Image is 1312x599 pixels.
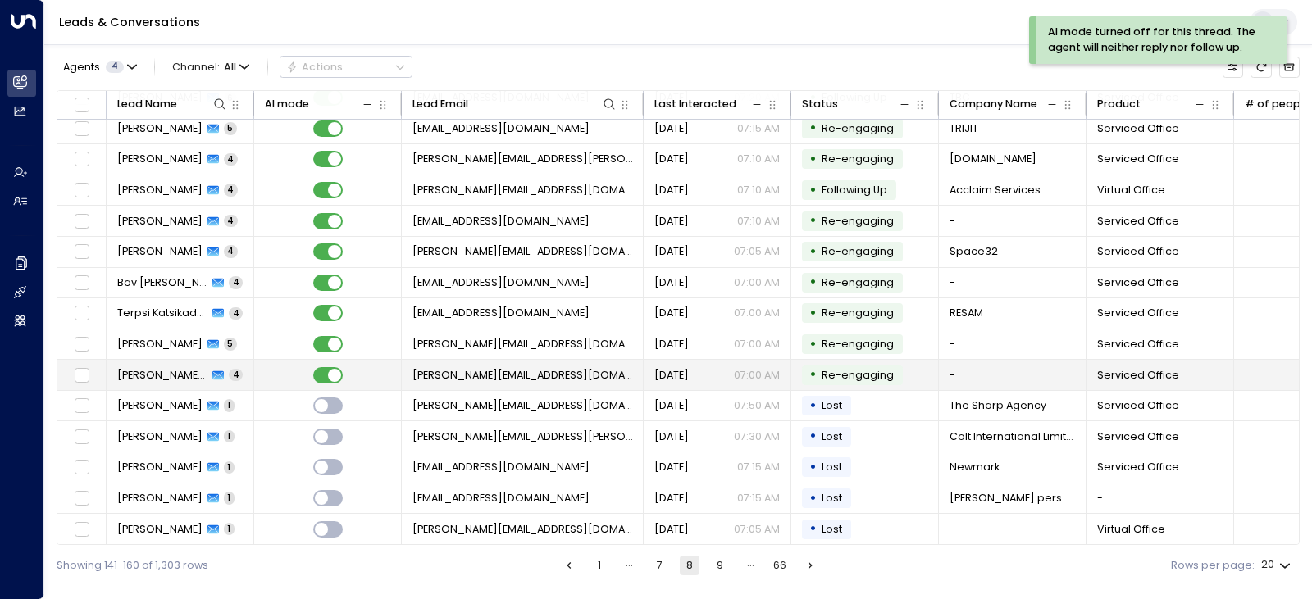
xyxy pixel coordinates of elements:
[117,244,203,259] span: Ben White
[802,95,913,113] div: Status
[117,121,203,136] span: Suresh R
[950,121,978,136] span: TRIJIT
[734,275,780,290] p: 07:00 AM
[809,516,817,542] div: •
[1097,121,1179,136] span: Serviced Office
[72,211,91,230] span: Toggle select row
[619,556,639,575] div: …
[59,14,200,30] a: Leads & Conversations
[117,214,203,229] span: Frances Tidey
[822,152,894,166] span: Trigger
[802,95,838,113] div: Status
[224,245,238,257] span: 4
[809,393,817,419] div: •
[654,244,689,259] span: Aug 25, 2025
[117,275,208,290] span: Bav Ganatra
[57,558,208,574] div: Showing 141-160 of 1,303 rows
[1097,95,1209,113] div: Product
[737,214,780,229] p: 07:10 AM
[412,95,468,113] div: Lead Email
[939,268,1086,298] td: -
[734,306,780,320] p: 07:00 AM
[740,556,760,575] div: …
[1097,183,1165,197] span: Virtual Office
[734,429,780,444] p: 07:30 AM
[680,556,699,575] button: page 8
[72,458,91,477] span: Toggle select row
[809,208,817,234] div: •
[265,95,309,113] div: AI mode
[117,306,208,320] span: Terpsi Katsikadakou
[654,398,689,413] span: Aug 23, 2025
[117,337,203,352] span: Ali Abdi
[1097,95,1141,113] div: Product
[229,307,243,320] span: 4
[1171,558,1255,574] label: Rows per page:
[654,152,689,166] span: Aug 25, 2025
[117,368,208,383] span: Jose Gene
[72,520,91,538] span: Toggle select row
[117,522,203,537] span: Sarah
[809,486,817,511] div: •
[822,275,894,289] span: Trigger
[72,243,91,261] span: Toggle select row
[224,492,235,504] span: 1
[734,368,780,383] p: 07:00 AM
[558,556,821,575] nav: pagination navigation
[1097,337,1179,352] span: Serviced Office
[1097,244,1179,259] span: Serviced Office
[224,122,237,134] span: 5
[412,95,618,113] div: Lead Email
[280,56,412,78] button: Actions
[734,337,780,352] p: 07:00 AM
[734,244,780,259] p: 07:05 AM
[939,360,1086,390] td: -
[1097,522,1165,537] span: Virtual Office
[117,183,203,197] span: Neil
[822,183,887,197] span: Following Up
[72,304,91,323] span: Toggle select row
[412,522,633,537] span: sarah@stampede.events
[1097,214,1179,229] span: Serviced Office
[822,429,842,443] span: Lost
[224,184,238,196] span: 4
[950,183,1041,197] span: Acclaim Services
[229,276,243,288] span: 4
[950,460,1000,474] span: Newmark
[224,153,238,166] span: 4
[57,57,142,77] button: Agents4
[63,62,100,73] span: Agents
[809,455,817,480] div: •
[770,556,790,575] button: Go to page 66
[737,183,780,197] p: 07:10 AM
[822,244,894,258] span: Trigger
[72,95,91,114] span: Toggle select all
[654,95,766,113] div: Last Interacted
[1086,483,1234,514] td: -
[809,270,817,295] div: •
[412,337,633,352] span: ali-abdi@hotmail.co.uk
[649,556,669,575] button: Go to page 7
[809,332,817,357] div: •
[710,556,730,575] button: Go to page 9
[117,95,229,113] div: Lead Name
[654,429,689,444] span: Aug 23, 2025
[809,116,817,141] div: •
[224,338,237,350] span: 5
[734,398,780,413] p: 07:50 AM
[950,95,1037,113] div: Company Name
[1245,95,1310,113] div: # of people
[559,556,579,575] button: Go to previous page
[72,365,91,384] span: Toggle select row
[412,275,590,290] span: bav86@hotmail.co.uk
[72,150,91,169] span: Toggle select row
[412,214,590,229] span: fran_e_g@hotmail.com
[590,556,609,575] button: Go to page 1
[1097,429,1179,444] span: Serviced Office
[950,306,983,320] span: RESAM
[412,244,633,259] span: holly@space32.com
[822,398,842,412] span: Lost
[737,121,780,136] p: 07:15 AM
[117,491,203,506] span: Mona Mctaggart
[950,244,998,259] span: Space32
